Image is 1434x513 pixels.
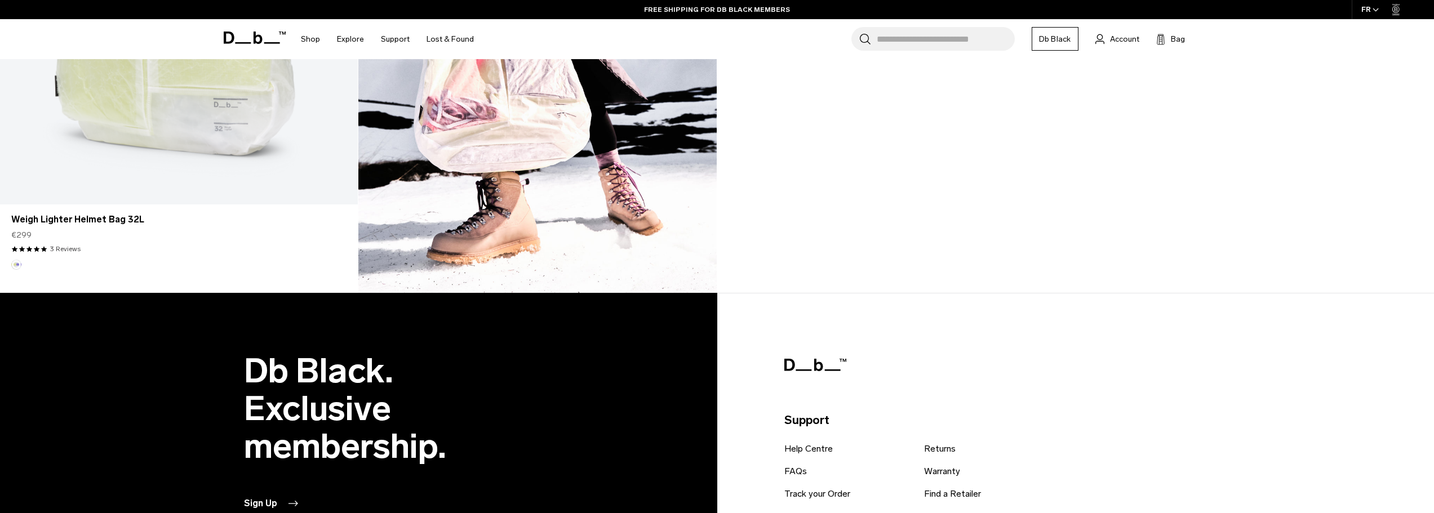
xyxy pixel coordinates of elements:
[1095,32,1139,46] a: Account
[11,213,347,226] a: Weigh Lighter Helmet Bag 32L
[1156,32,1185,46] button: Bag
[1110,33,1139,45] span: Account
[644,5,790,15] a: FREE SHIPPING FOR DB BLACK MEMBERS
[924,442,956,456] a: Returns
[337,19,364,59] a: Explore
[11,260,21,270] button: Aurora
[244,352,548,465] h2: Db Black. Exclusive membership.
[924,487,981,501] a: Find a Retailer
[784,465,807,478] a: FAQs
[381,19,410,59] a: Support
[1032,27,1078,51] a: Db Black
[784,487,850,501] a: Track your Order
[301,19,320,59] a: Shop
[784,442,833,456] a: Help Centre
[427,19,474,59] a: Lost & Found
[1171,33,1185,45] span: Bag
[924,465,960,478] a: Warranty
[784,411,1179,429] p: Support
[244,497,300,510] button: Sign Up
[292,19,482,59] nav: Main Navigation
[11,229,32,241] span: €299
[50,244,81,254] a: 3 reviews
